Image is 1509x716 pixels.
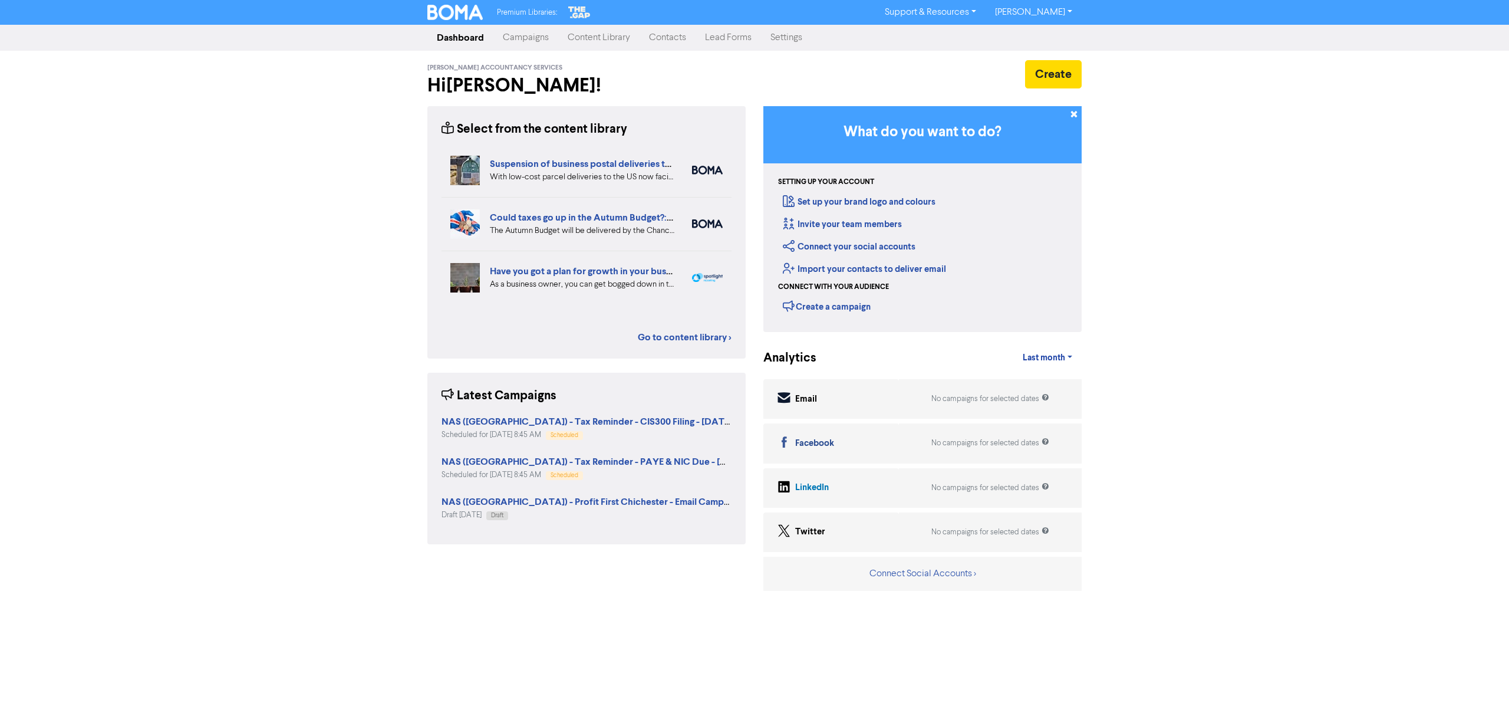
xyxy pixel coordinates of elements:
a: Suspension of business postal deliveries to the [GEOGRAPHIC_DATA]: what options do you have? [490,158,905,170]
div: Scheduled for [DATE] 8:45 AM [442,429,732,441]
div: No campaigns for selected dates [931,393,1049,405]
strong: NAS ([GEOGRAPHIC_DATA]) - Tax Reminder - CIS300 Filing - [DATE] [442,416,732,428]
button: Connect Social Accounts > [869,566,977,582]
div: Facebook [795,437,834,451]
div: Getting Started in BOMA [763,106,1082,332]
div: No campaigns for selected dates [931,482,1049,494]
a: Import your contacts to deliver email [783,264,946,275]
h2: Hi [PERSON_NAME] ! [427,74,746,97]
strong: NAS ([GEOGRAPHIC_DATA]) - Profit First Chichester - Email Campaign - [DATE] [442,496,779,508]
div: The Autumn Budget will be delivered by the Chancellor soon. But what personal and business tax ch... [490,225,674,237]
a: Support & Resources [875,3,986,22]
a: Settings [761,26,812,50]
div: LinkedIn [795,481,829,495]
span: Draft [491,513,503,518]
div: Email [795,393,817,406]
a: Set up your brand logo and colours [783,196,935,208]
a: Go to content library > [638,330,732,344]
span: [PERSON_NAME] Accountancy Services [427,64,562,72]
div: Setting up your account [778,177,874,188]
a: Campaigns [493,26,558,50]
img: spotlight [692,273,723,283]
div: Scheduled for [DATE] 8:45 AM [442,469,732,481]
div: As a business owner, you can get bogged down in the demands of day-to-day business. We can help b... [490,278,674,291]
button: Create [1025,60,1082,88]
div: Analytics [763,349,802,367]
a: Lead Forms [696,26,761,50]
span: Scheduled [551,432,578,438]
a: Could taxes go up in the Autumn Budget?: How to be ready [490,212,739,224]
img: boma [692,219,723,228]
div: Twitter [795,525,825,539]
div: No campaigns for selected dates [931,527,1049,538]
div: Create a campaign [783,297,871,315]
iframe: Chat Widget [1450,659,1509,716]
span: Scheduled [551,472,578,478]
div: Connect with your audience [778,282,889,293]
h3: What do you want to do? [781,124,1064,141]
strong: NAS ([GEOGRAPHIC_DATA]) - Tax Reminder - PAYE & NIC Due - [DATE] [442,456,747,468]
a: Connect your social accounts [783,241,915,252]
img: BOMA Logo [427,5,483,20]
a: Contacts [640,26,696,50]
a: Dashboard [427,26,493,50]
a: Content Library [558,26,640,50]
img: The Gap [566,5,592,20]
span: Premium Libraries: [497,9,557,17]
div: With low-cost parcel deliveries to the US now facing tariffs, many international postal services ... [490,171,674,183]
img: boma [692,166,723,175]
div: Latest Campaigns [442,387,556,405]
a: NAS ([GEOGRAPHIC_DATA]) - Tax Reminder - CIS300 Filing - [DATE] [442,418,732,427]
a: Invite your team members [783,219,902,230]
a: [PERSON_NAME] [986,3,1082,22]
a: NAS ([GEOGRAPHIC_DATA]) - Tax Reminder - PAYE & NIC Due - [DATE] [442,458,747,467]
a: Last month [1013,346,1082,370]
a: Have you got a plan for growth in your business? [490,265,691,277]
a: NAS ([GEOGRAPHIC_DATA]) - Profit First Chichester - Email Campaign - [DATE] [442,498,779,507]
span: Last month [1023,353,1065,363]
div: Select from the content library [442,120,627,139]
div: Draft [DATE] [442,510,732,521]
div: No campaigns for selected dates [931,438,1049,449]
